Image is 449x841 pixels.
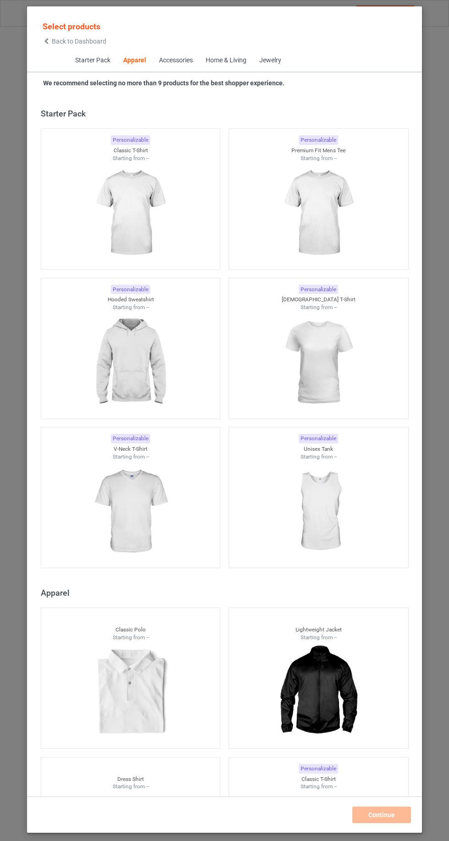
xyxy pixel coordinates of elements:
div: Unisex Tank [229,445,408,453]
div: Classic T-Shirt [41,147,220,155]
div: Personalizable [111,135,150,145]
img: regular.jpg [277,311,359,414]
div: Personalizable [111,434,150,443]
img: regular.jpg [89,641,171,744]
div: Classic T-Shirt [229,775,408,783]
span: Back to Dashboard [52,38,106,45]
div: Starting from -- [229,634,408,642]
div: Dress Shirt [41,775,220,783]
div: Personalizable [299,434,338,443]
img: regular.jpg [277,460,359,563]
div: Hooded Sweatshirt [41,296,220,304]
div: Classic Polo [41,626,220,634]
div: Accessories [159,56,192,65]
div: Apparel [123,56,146,65]
img: regular.jpg [89,460,171,563]
div: Starting from -- [41,783,220,791]
div: Home & Living [205,56,246,65]
div: V-Neck T-Shirt [41,445,220,453]
div: Starter Pack [41,108,413,119]
div: Starting from -- [41,634,220,642]
span: Select products [43,22,100,31]
img: regular.jpg [89,162,171,265]
div: Starting from -- [229,783,408,791]
strong: We recommend selecting no more than 9 products for the best shopper experience. [43,79,285,87]
div: Personalizable [299,135,338,145]
div: Starting from -- [41,453,220,461]
div: Starting from -- [41,155,220,162]
div: Apparel [41,587,413,598]
img: regular.jpg [277,162,359,265]
div: Starting from -- [41,304,220,311]
div: [DEMOGRAPHIC_DATA] T-Shirt [229,296,408,304]
div: Starting from -- [229,453,408,461]
div: Jewelry [259,56,281,65]
img: regular.jpg [89,311,171,414]
div: Personalizable [299,285,338,294]
div: Starting from -- [229,155,408,162]
img: regular.jpg [277,641,359,744]
div: Starting from -- [229,304,408,311]
span: Starter Pack [68,50,116,72]
div: Premium Fit Mens Tee [229,147,408,155]
div: Personalizable [299,764,338,774]
div: Personalizable [111,285,150,294]
div: Lightweight Jacket [229,626,408,634]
